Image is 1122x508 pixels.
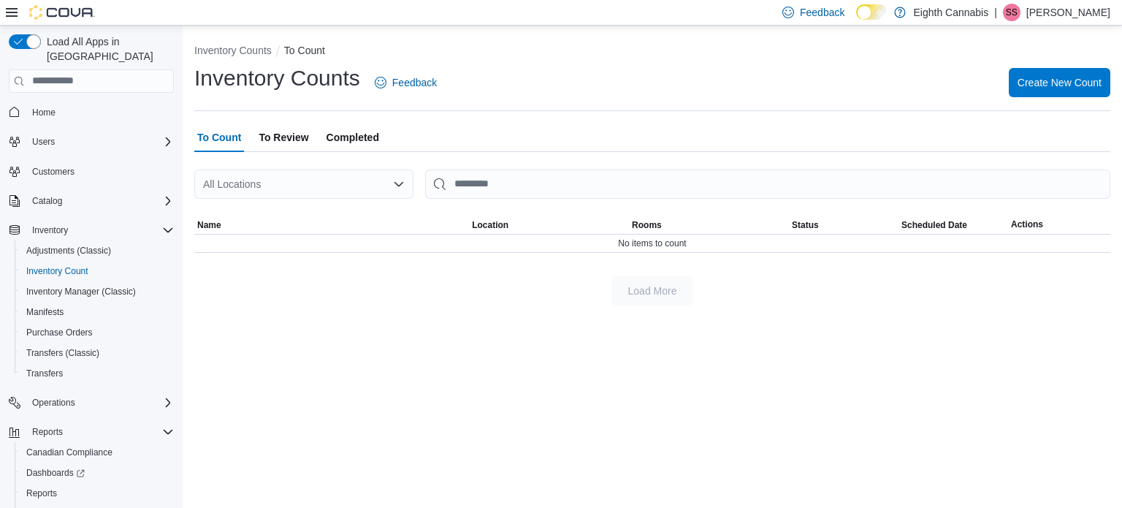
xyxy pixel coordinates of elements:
button: Canadian Compliance [15,442,180,463]
span: Purchase Orders [20,324,174,341]
button: Load More [611,276,693,306]
button: Status [789,216,898,234]
span: Inventory Count [26,265,88,277]
a: Transfers [20,365,69,382]
button: Inventory Counts [194,45,272,56]
input: Dark Mode [856,4,887,20]
button: Open list of options [393,178,405,190]
h1: Inventory Counts [194,64,360,93]
span: Inventory [26,221,174,239]
button: Manifests [15,302,180,322]
a: Transfers (Classic) [20,344,105,362]
button: Catalog [3,191,180,211]
span: Customers [26,162,174,181]
button: Reports [15,483,180,504]
button: Users [3,132,180,152]
span: Customers [32,166,75,178]
span: Users [32,136,55,148]
span: Purchase Orders [26,327,93,338]
button: Operations [3,393,180,413]
a: Feedback [369,68,443,97]
span: Scheduled Date [901,219,967,231]
span: To Review [259,123,308,152]
span: Inventory Count [20,262,174,280]
span: Location [472,219,508,231]
a: Home [26,104,61,121]
span: Transfers [26,368,63,379]
button: Home [3,102,180,123]
span: Adjustments (Classic) [26,245,111,257]
button: Inventory [3,220,180,240]
span: SS [1006,4,1018,21]
span: Operations [32,397,75,409]
span: Inventory [32,224,68,236]
span: To Count [197,123,241,152]
span: Feedback [800,5,844,20]
button: Adjustments (Classic) [15,240,180,261]
span: Canadian Compliance [20,444,174,461]
span: Catalog [32,195,62,207]
p: Eighth Cannabis [913,4,988,21]
a: Canadian Compliance [20,444,118,461]
button: Reports [26,423,69,441]
span: Canadian Compliance [26,447,112,458]
span: Home [32,107,56,118]
button: Inventory Manager (Classic) [15,281,180,302]
button: Create New Count [1009,68,1110,97]
span: Status [792,219,819,231]
span: Create New Count [1018,75,1102,90]
span: Transfers [20,365,174,382]
button: Scheduled Date [898,216,1008,234]
span: Operations [26,394,174,412]
a: Adjustments (Classic) [20,242,117,259]
button: Customers [3,161,180,182]
span: Manifests [26,306,64,318]
span: Dashboards [26,467,85,479]
a: Dashboards [20,464,91,482]
button: Transfers [15,363,180,384]
span: Reports [20,485,174,502]
span: Dashboards [20,464,174,482]
span: Reports [26,488,57,499]
a: Inventory Manager (Classic) [20,283,142,300]
span: Feedback [392,75,437,90]
p: [PERSON_NAME] [1026,4,1110,21]
button: Name [194,216,469,234]
a: Inventory Count [20,262,94,280]
a: Dashboards [15,463,180,483]
button: Operations [26,394,81,412]
span: Adjustments (Classic) [20,242,174,259]
button: Reports [3,422,180,442]
div: Shari Smiley [1003,4,1020,21]
button: Catalog [26,192,68,210]
img: Cova [29,5,95,20]
span: Home [26,103,174,121]
span: Transfers (Classic) [26,347,99,359]
p: | [994,4,997,21]
button: Users [26,133,61,151]
span: No items to count [618,238,686,249]
button: Inventory [26,221,74,239]
span: Inventory Manager (Classic) [20,283,174,300]
span: Transfers (Classic) [20,344,174,362]
button: Location [469,216,629,234]
span: Users [26,133,174,151]
button: Rooms [629,216,789,234]
a: Customers [26,163,80,181]
span: Load All Apps in [GEOGRAPHIC_DATA] [41,34,174,64]
span: Manifests [20,303,174,321]
a: Manifests [20,303,69,321]
button: Purchase Orders [15,322,180,343]
input: This is a search bar. After typing your query, hit enter to filter the results lower in the page. [425,170,1110,199]
span: Inventory Manager (Classic) [26,286,136,297]
span: Load More [628,284,677,298]
span: Rooms [632,219,662,231]
span: Reports [26,423,174,441]
button: To Count [284,45,325,56]
nav: An example of EuiBreadcrumbs [194,43,1110,61]
a: Reports [20,485,63,502]
span: Actions [1011,219,1043,230]
a: Purchase Orders [20,324,99,341]
button: Transfers (Classic) [15,343,180,363]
